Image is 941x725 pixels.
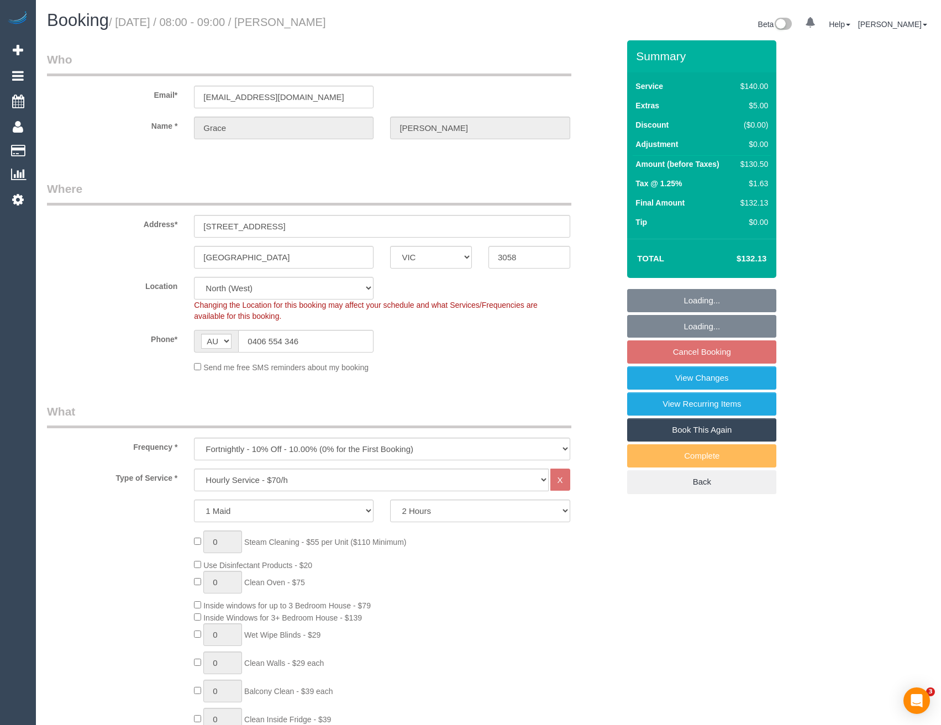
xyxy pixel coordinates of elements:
[736,197,768,208] div: $132.13
[390,117,570,139] input: Last Name*
[758,20,792,29] a: Beta
[635,139,678,150] label: Adjustment
[635,100,659,111] label: Extras
[736,100,768,111] div: $5.00
[703,254,766,264] h4: $132.13
[47,51,571,76] legend: Who
[635,217,647,228] label: Tip
[635,178,682,189] label: Tax @ 1.25%
[39,469,186,484] label: Type of Service *
[39,438,186,453] label: Frequency *
[635,197,685,208] label: Final Amount
[109,16,326,28] small: / [DATE] / 08:00 - 09:00 / [PERSON_NAME]
[39,86,186,101] label: Email*
[244,631,320,639] span: Wet Wipe Blinds - $29
[627,418,776,442] a: Book This Again
[627,392,776,416] a: View Recurring Items
[203,613,362,622] span: Inside Windows for 3+ Bedroom House - $139
[858,20,927,29] a: [PERSON_NAME]
[194,246,374,269] input: Suburb*
[194,117,374,139] input: First Name*
[47,181,571,206] legend: Where
[636,50,771,62] h3: Summary
[203,363,369,372] span: Send me free SMS reminders about my booking
[637,254,664,263] strong: Total
[244,578,305,587] span: Clean Oven - $75
[244,687,333,696] span: Balcony Clean - $39 each
[39,277,186,292] label: Location
[926,687,935,696] span: 3
[635,119,669,130] label: Discount
[627,366,776,390] a: View Changes
[39,215,186,230] label: Address*
[736,217,768,228] div: $0.00
[736,139,768,150] div: $0.00
[7,11,29,27] img: Automaid Logo
[203,561,312,570] span: Use Disinfectant Products - $20
[244,659,324,668] span: Clean Walls - $29 each
[244,538,406,547] span: Steam Cleaning - $55 per Unit ($110 Minimum)
[238,330,374,353] input: Phone*
[39,330,186,345] label: Phone*
[194,301,538,321] span: Changing the Location for this booking may affect your schedule and what Services/Frequencies are...
[627,470,776,493] a: Back
[736,178,768,189] div: $1.63
[39,117,186,132] label: Name *
[774,18,792,32] img: New interface
[47,10,109,30] span: Booking
[488,246,570,269] input: Post Code*
[829,20,850,29] a: Help
[635,159,719,170] label: Amount (before Taxes)
[194,86,374,108] input: Email*
[203,601,371,610] span: Inside windows for up to 3 Bedroom House - $79
[47,403,571,428] legend: What
[244,715,331,724] span: Clean Inside Fridge - $39
[736,159,768,170] div: $130.50
[903,687,930,714] div: Open Intercom Messenger
[736,81,768,92] div: $140.00
[635,81,663,92] label: Service
[736,119,768,130] div: ($0.00)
